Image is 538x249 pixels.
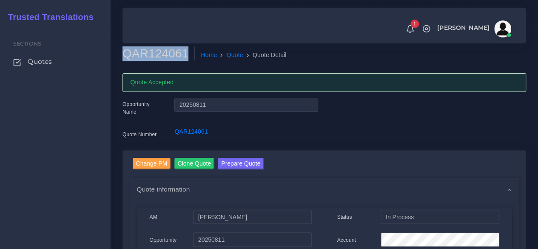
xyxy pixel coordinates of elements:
label: AM [150,213,157,221]
input: Change PM [133,158,171,169]
label: Status [337,213,352,221]
label: Opportunity [150,236,177,244]
a: [PERSON_NAME]avatar [433,20,514,37]
a: QAR124061 [174,128,208,135]
label: Account [337,236,356,244]
span: 1 [410,20,419,28]
img: avatar [494,20,511,37]
span: Sections [13,40,41,47]
a: Home [201,51,217,60]
a: Trusted Translations [2,10,94,24]
label: Quote Number [122,131,157,138]
label: Opportunity Name [122,100,162,116]
a: 1 [403,24,418,34]
a: Quotes [6,53,104,71]
a: Quote [227,51,243,60]
span: [PERSON_NAME] [437,25,490,31]
span: Quotes [28,57,52,66]
h2: Trusted Translations [2,12,94,22]
input: Clone Quote [174,158,215,169]
div: Quote Accepted [122,73,526,92]
a: Prepare Quote [218,158,264,172]
h2: QAR124061 [122,46,195,61]
span: Quote information [137,184,190,194]
li: Quote Detail [243,51,287,60]
button: Prepare Quote [218,158,264,169]
div: Quote information [131,178,518,200]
